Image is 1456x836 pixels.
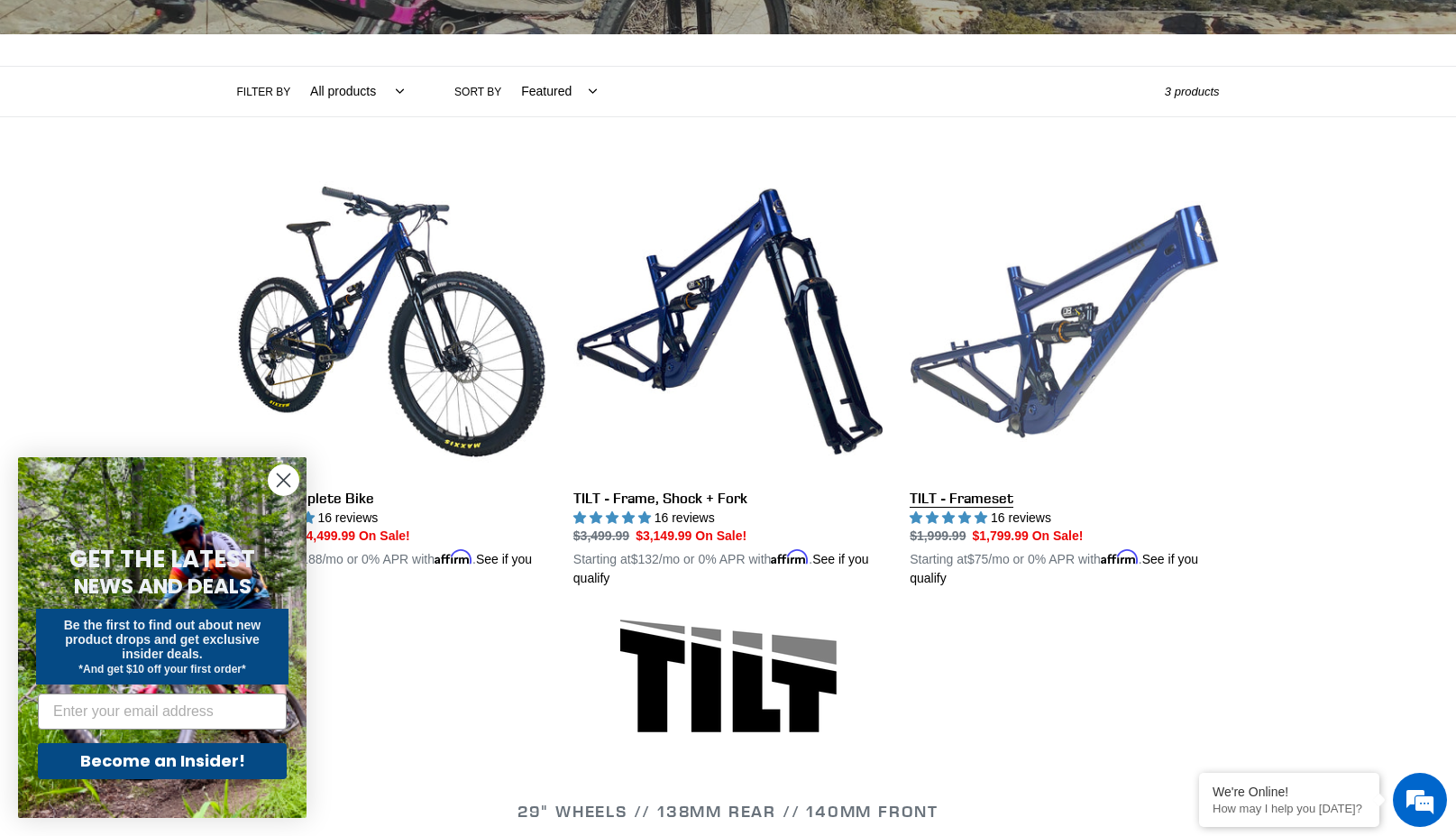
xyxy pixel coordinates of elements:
button: Become an Insider! [38,743,287,779]
span: GET THE LATEST [69,543,255,575]
label: Sort by [454,84,501,100]
span: 3 products [1165,85,1220,98]
input: Enter your email address [38,694,287,730]
span: *And get $10 off your first order* [78,663,245,675]
span: NEWS AND DEALS [74,572,252,601]
div: We're Online! [1213,785,1366,799]
p: How may I help you today? [1213,802,1366,815]
button: Close dialog [268,464,299,496]
span: Be the first to find out about new product drops and get exclusive insider deals. [64,618,261,661]
label: Filter by [237,84,291,100]
span: 29" WHEELS // 138mm REAR // 140mm FRONT [517,801,939,822]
